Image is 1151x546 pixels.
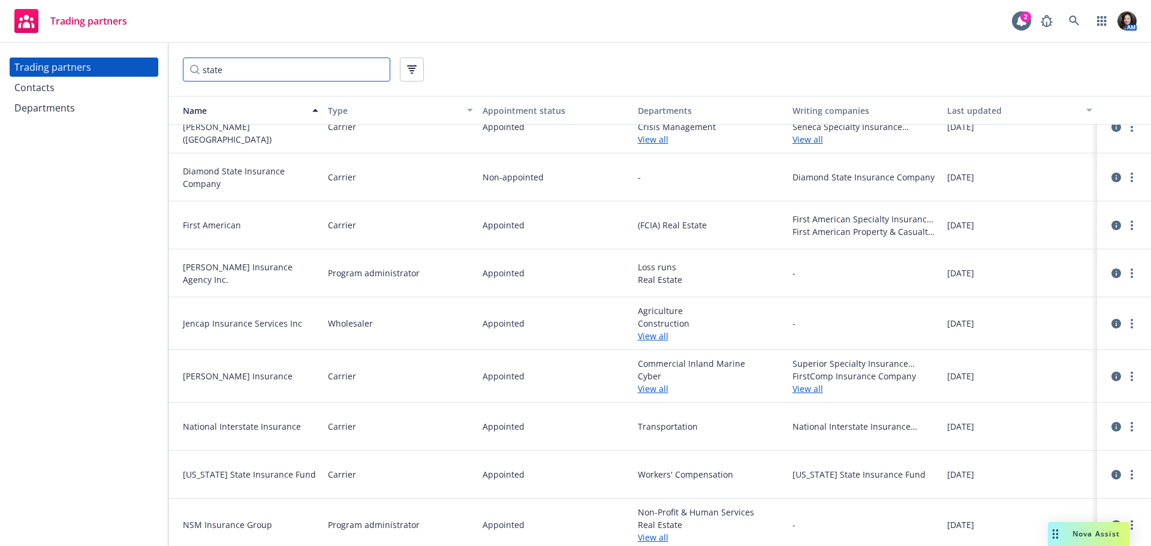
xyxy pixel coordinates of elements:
span: Non-appointed [483,171,544,183]
span: Jencap Insurance Services Inc [183,317,318,330]
span: Carrier [328,420,356,433]
div: Name [173,104,305,117]
span: National Interstate Insurance [183,420,318,433]
button: Last updated [942,96,1097,125]
a: circleInformation [1109,170,1123,185]
a: View all [638,382,783,395]
a: circleInformation [1109,120,1123,134]
div: Writing companies [793,104,938,117]
span: [DATE] [947,370,974,382]
span: National Interstate Insurance Company [793,420,938,433]
span: Superior Specialty Insurance Company [793,357,938,370]
span: [DATE] [947,420,974,433]
a: Trading partners [10,4,132,38]
span: FirstComp Insurance Company [793,370,938,382]
span: Appointed [483,370,525,382]
a: View all [638,133,783,146]
span: Construction [638,317,783,330]
a: circleInformation [1109,369,1123,384]
span: First American Specialty Insurance Company [793,213,938,225]
span: - [793,317,796,330]
span: [DATE] [947,468,974,481]
a: more [1125,218,1139,233]
span: Real Estate [638,273,783,286]
span: Cyber [638,370,783,382]
a: more [1125,420,1139,434]
div: Appointment status [483,104,628,117]
span: Carrier [328,468,356,481]
span: [DATE] [947,120,974,133]
span: Crisis Management [638,120,783,133]
div: Departments [638,104,783,117]
a: circleInformation [1109,266,1123,280]
span: NSM Insurance Group [183,518,318,531]
button: Nova Assist [1048,522,1129,546]
div: 2 [1020,11,1031,22]
span: Appointed [483,518,525,531]
div: Type [328,104,460,117]
button: Departments [633,96,788,125]
span: First American [183,219,318,231]
span: Appointed [483,317,525,330]
span: Nova Assist [1072,529,1120,539]
span: Appointed [483,420,525,433]
span: Appointed [483,267,525,279]
a: circleInformation [1109,467,1123,482]
span: Workers' Compensation [638,468,783,481]
span: Program administrator [328,518,420,531]
button: Name [168,96,323,125]
a: View all [638,531,783,544]
a: Departments [10,98,158,117]
span: Program administrator [328,267,420,279]
span: Seneca Specialty Insurance Company [793,120,938,133]
a: more [1125,467,1139,482]
button: Type [323,96,478,125]
span: [US_STATE] State Insurance Fund [183,468,318,481]
span: Carrier [328,219,356,231]
a: Contacts [10,78,158,97]
a: Report a Bug [1035,9,1059,33]
a: circleInformation [1109,316,1123,331]
span: Non-Profit & Human Services [638,506,783,518]
a: more [1125,266,1139,280]
span: - [793,267,796,279]
a: more [1125,120,1139,134]
span: [DATE] [947,518,974,531]
span: [DATE] [947,219,974,231]
button: Writing companies [788,96,942,125]
span: Carrier [328,171,356,183]
span: Appointed [483,468,525,481]
div: Last updated [947,104,1079,117]
a: View all [793,382,938,395]
span: First American Property & Casualty Insurance Company [793,225,938,238]
span: - [638,171,641,183]
span: Appointed [483,120,525,133]
span: Carrier [328,120,356,133]
span: Agriculture [638,304,783,317]
a: more [1125,518,1139,532]
a: more [1125,170,1139,185]
span: Appointed [483,219,525,231]
span: (FCIA) Real Estate [638,219,783,231]
div: Drag to move [1048,522,1063,546]
a: View all [638,330,783,342]
a: Switch app [1090,9,1114,33]
span: Real Estate [638,518,783,531]
span: - [793,518,796,531]
span: [DATE] [947,317,974,330]
a: circleInformation [1109,518,1123,532]
span: Loss runs [638,261,783,273]
span: Diamond State Insurance Company [793,171,938,183]
span: Wholesaler [328,317,373,330]
a: Search [1062,9,1086,33]
div: Departments [14,98,75,117]
span: [PERSON_NAME] Insurance [183,370,318,382]
span: Carrier [328,370,356,382]
span: Commercial Inland Marine [638,357,783,370]
span: Diamond State Insurance Company [183,165,318,190]
span: [DATE] [947,171,974,183]
a: circleInformation [1109,420,1123,434]
div: Trading partners [14,58,91,77]
a: circleInformation [1109,218,1123,233]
